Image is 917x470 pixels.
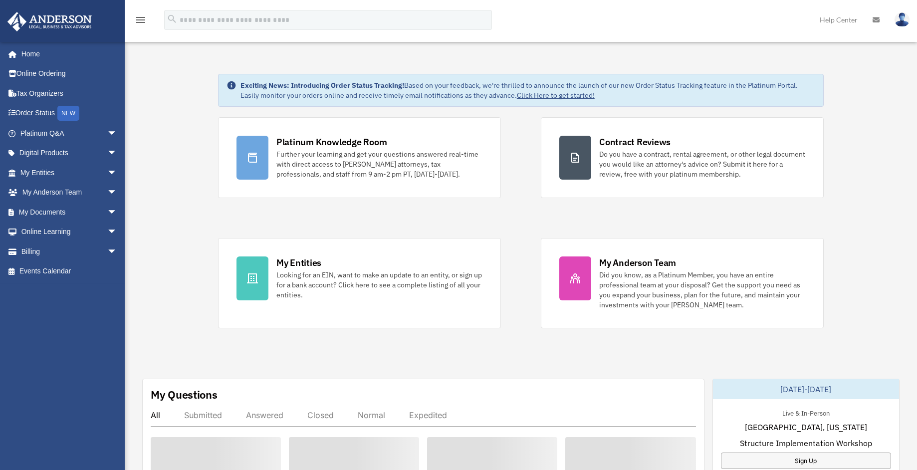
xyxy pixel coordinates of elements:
a: My Anderson Team Did you know, as a Platinum Member, you have an entire professional team at your... [541,238,824,328]
div: Platinum Knowledge Room [276,136,387,148]
div: Further your learning and get your questions answered real-time with direct access to [PERSON_NAM... [276,149,482,179]
a: My Anderson Teamarrow_drop_down [7,183,132,203]
span: [GEOGRAPHIC_DATA], [US_STATE] [745,421,867,433]
a: menu [135,17,147,26]
div: Do you have a contract, rental agreement, or other legal document you would like an attorney's ad... [599,149,805,179]
div: Did you know, as a Platinum Member, you have an entire professional team at your disposal? Get th... [599,270,805,310]
div: NEW [57,106,79,121]
div: Closed [307,410,334,420]
div: Based on your feedback, we're thrilled to announce the launch of our new Order Status Tracking fe... [240,80,815,100]
img: User Pic [895,12,910,27]
a: My Documentsarrow_drop_down [7,202,132,222]
a: Digital Productsarrow_drop_down [7,143,132,163]
a: Platinum Q&Aarrow_drop_down [7,123,132,143]
span: arrow_drop_down [107,183,127,203]
span: arrow_drop_down [107,163,127,183]
a: Online Learningarrow_drop_down [7,222,132,242]
div: Contract Reviews [599,136,671,148]
div: My Anderson Team [599,256,676,269]
span: arrow_drop_down [107,123,127,144]
span: arrow_drop_down [107,143,127,164]
a: Home [7,44,127,64]
div: Normal [358,410,385,420]
img: Anderson Advisors Platinum Portal [4,12,95,31]
div: All [151,410,160,420]
div: Looking for an EIN, want to make an update to an entity, or sign up for a bank account? Click her... [276,270,482,300]
a: Tax Organizers [7,83,132,103]
a: My Entities Looking for an EIN, want to make an update to an entity, or sign up for a bank accoun... [218,238,501,328]
div: Expedited [409,410,447,420]
strong: Exciting News: Introducing Order Status Tracking! [240,81,404,90]
a: Click Here to get started! [517,91,595,100]
div: [DATE]-[DATE] [713,379,900,399]
i: search [167,13,178,24]
span: arrow_drop_down [107,241,127,262]
div: My Entities [276,256,321,269]
span: arrow_drop_down [107,202,127,223]
a: My Entitiesarrow_drop_down [7,163,132,183]
span: arrow_drop_down [107,222,127,242]
a: Online Ordering [7,64,132,84]
span: Structure Implementation Workshop [740,437,872,449]
div: Live & In-Person [774,407,838,418]
div: Submitted [184,410,222,420]
a: Order StatusNEW [7,103,132,124]
a: Sign Up [721,453,892,469]
a: Billingarrow_drop_down [7,241,132,261]
a: Platinum Knowledge Room Further your learning and get your questions answered real-time with dire... [218,117,501,198]
a: Events Calendar [7,261,132,281]
div: Answered [246,410,283,420]
i: menu [135,14,147,26]
a: Contract Reviews Do you have a contract, rental agreement, or other legal document you would like... [541,117,824,198]
div: My Questions [151,387,218,402]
